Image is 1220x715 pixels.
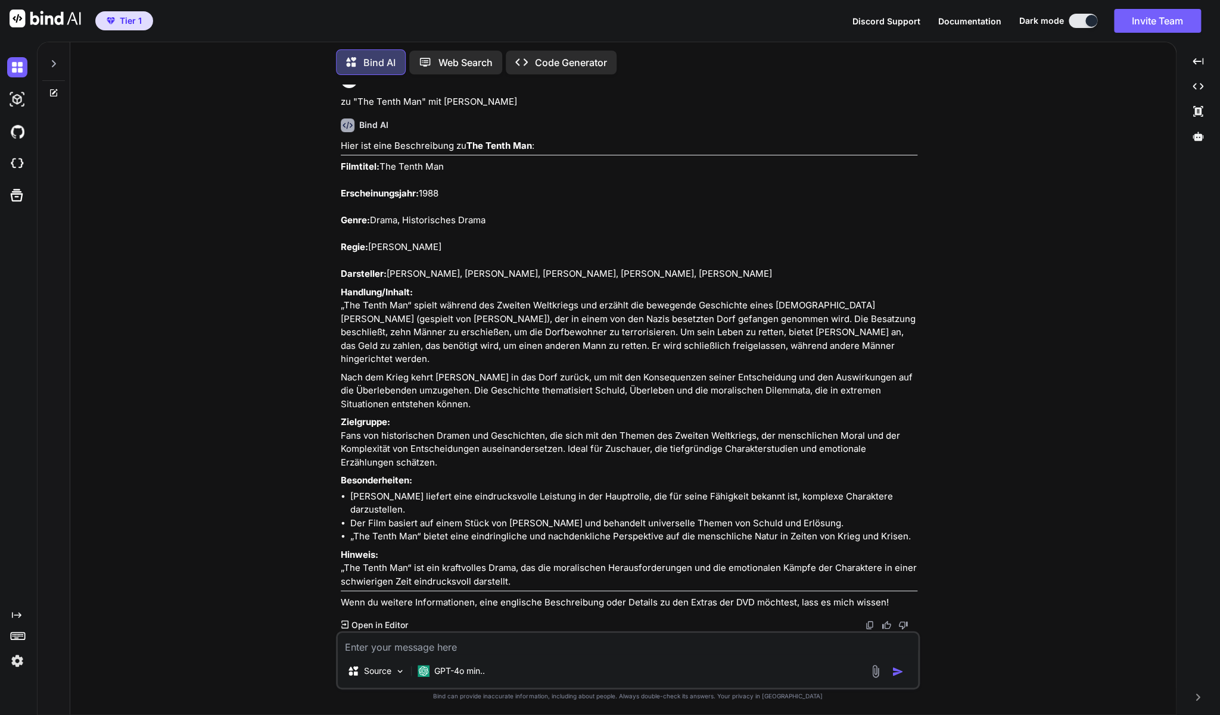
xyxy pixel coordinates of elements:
p: GPT-4o min.. [434,665,485,677]
strong: Regie: [341,241,368,252]
li: Der Film basiert auf einem Stück von [PERSON_NAME] und behandelt universelle Themen von Schuld un... [350,517,917,530]
button: Documentation [938,15,1001,27]
img: GPT-4o mini [418,665,430,677]
img: darkAi-studio [7,89,27,110]
img: cloudideIcon [7,154,27,174]
img: copy [865,620,874,630]
span: Discord Support [852,16,920,26]
img: premium [107,17,115,24]
p: Wenn du weitere Informationen, eine englische Beschreibung oder Details zu den Extras der DVD möc... [341,596,917,610]
span: Documentation [938,16,1001,26]
p: Open in Editor [351,619,407,631]
strong: Erscheinungsjahr: [341,188,419,199]
p: Hier ist eine Beschreibung zu : [341,139,917,153]
button: Discord Support [852,15,920,27]
p: The Tenth Man 1988 Drama, Historisches Drama [PERSON_NAME] [PERSON_NAME], [PERSON_NAME], [PERSON_... [341,160,917,281]
h6: Bind AI [359,119,388,131]
p: Nach dem Krieg kehrt [PERSON_NAME] in das Dorf zurück, um mit den Konsequenzen seiner Entscheidun... [341,371,917,411]
strong: Zielgruppe: [341,416,390,427]
p: „The Tenth Man“ ist ein kraftvolles Drama, das die moralischen Herausforderungen und die emotiona... [341,548,917,589]
p: Source [364,665,391,677]
img: dislike [898,620,908,630]
p: Fans von historischen Dramen und Geschichten, die sich mit den Themen des Zweiten Weltkriegs, der... [341,416,917,469]
img: Pick Models [395,666,405,676]
strong: Darsteller: [341,268,387,279]
span: Dark mode [1019,15,1064,27]
button: premiumTier 1 [95,11,153,30]
img: githubDark [7,121,27,142]
strong: The Tenth Man [466,140,532,151]
li: „The Tenth Man“ bietet eine eindringliche und nachdenkliche Perspektive auf die menschliche Natur... [350,530,917,544]
p: Code Generator [535,55,607,70]
strong: Genre: [341,214,370,226]
img: Bind AI [10,10,81,27]
strong: Handlung/Inhalt: [341,286,413,298]
p: Bind can provide inaccurate information, including about people. Always double-check its answers.... [336,692,920,701]
button: Invite Team [1114,9,1201,33]
li: [PERSON_NAME] liefert eine eindrucksvolle Leistung in der Hauptrolle, die für seine Fähigkeit bek... [350,490,917,517]
img: settings [7,651,27,671]
p: „The Tenth Man“ spielt während des Zweiten Weltkriegs und erzählt die bewegende Geschichte eines ... [341,286,917,366]
span: Tier 1 [120,15,142,27]
strong: Hinweis: [341,549,378,560]
strong: Besonderheiten: [341,474,412,486]
p: Web Search [438,55,493,70]
strong: Filmtitel: [341,161,379,172]
img: attachment [869,664,882,678]
img: like [882,620,891,630]
p: Bind AI [363,55,396,70]
img: darkChat [7,57,27,77]
img: icon [892,666,904,677]
p: zu "The Tenth Man" mit [PERSON_NAME] [341,95,917,109]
